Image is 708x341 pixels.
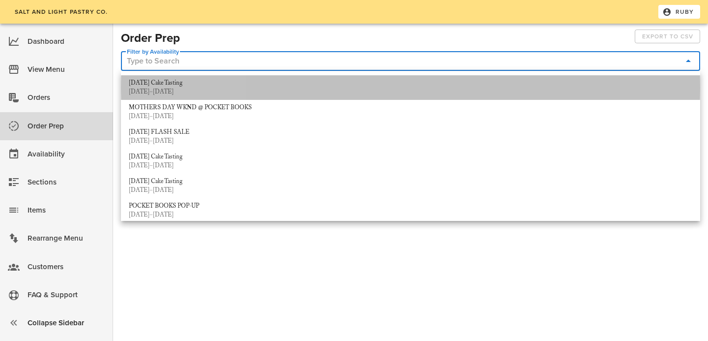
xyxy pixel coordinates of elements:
[28,230,105,247] div: Rearrange Menu
[127,48,179,56] label: Filter by Availability
[129,202,692,210] div: POCKET BOOKS POP-UP
[129,113,692,121] div: [DATE]–[DATE]
[28,90,105,106] div: Orders
[129,137,692,145] div: [DATE]–[DATE]
[658,5,700,19] button: Ruby
[121,30,180,47] h2: Order Prep
[129,162,692,170] div: [DATE]–[DATE]
[28,174,105,190] div: Sections
[28,118,105,134] div: Order Prep
[129,211,692,219] div: [DATE]–[DATE]
[129,186,692,194] div: [DATE]–[DATE]
[129,128,692,136] div: [DATE] FLASH SALE
[129,104,692,112] div: MOTHERS DAY WKND @ POCKET BOOKS
[8,5,114,19] a: Salt and Light Pastry Co.
[129,178,692,186] div: [DATE] Cake Tasting
[127,53,678,69] input: Type to Search
[28,33,105,50] div: Dashboard
[129,88,692,96] div: [DATE]–[DATE]
[14,8,108,15] span: Salt and Light Pastry Co.
[28,62,105,78] div: View Menu
[664,7,694,16] span: Ruby
[28,315,105,331] div: Collapse Sidebar
[28,259,105,275] div: Customers
[129,79,692,87] div: [DATE] Cake Tasting
[129,153,692,161] div: [DATE] Cake Tasting
[28,146,105,162] div: Availability
[28,287,105,303] div: FAQ & Support
[28,202,105,218] div: Items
